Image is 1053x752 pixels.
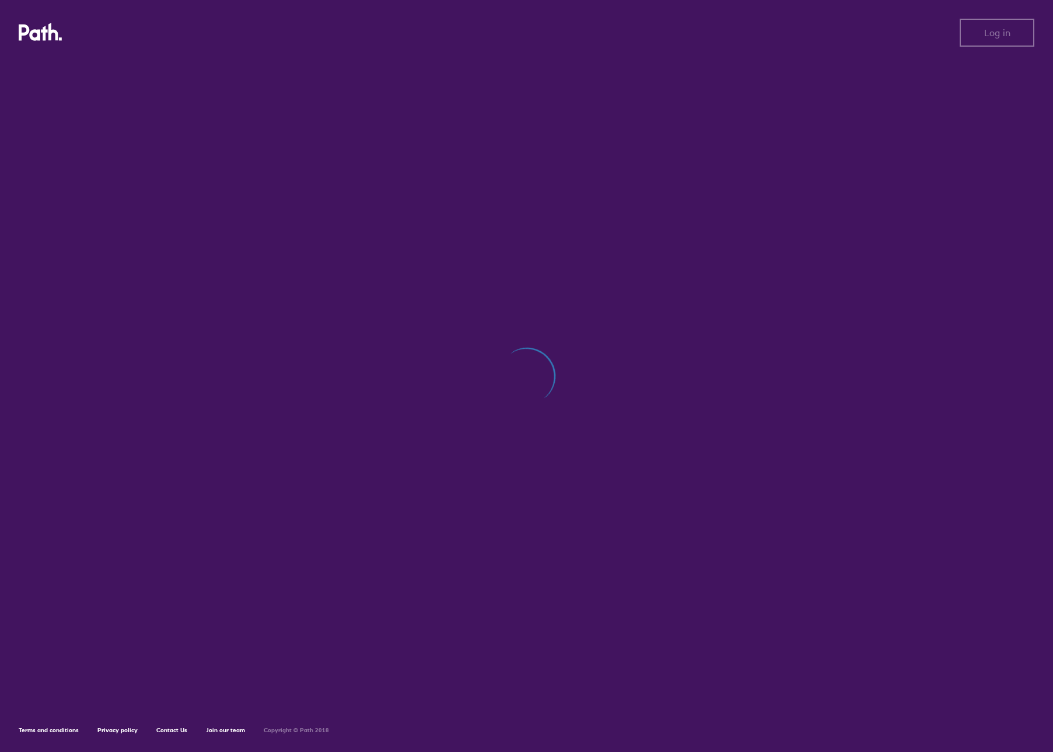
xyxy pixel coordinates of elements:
span: Log in [984,27,1010,38]
a: Contact Us [156,726,187,734]
a: Join our team [206,726,245,734]
h6: Copyright © Path 2018 [264,727,329,734]
a: Privacy policy [97,726,138,734]
button: Log in [960,19,1034,47]
a: Terms and conditions [19,726,79,734]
